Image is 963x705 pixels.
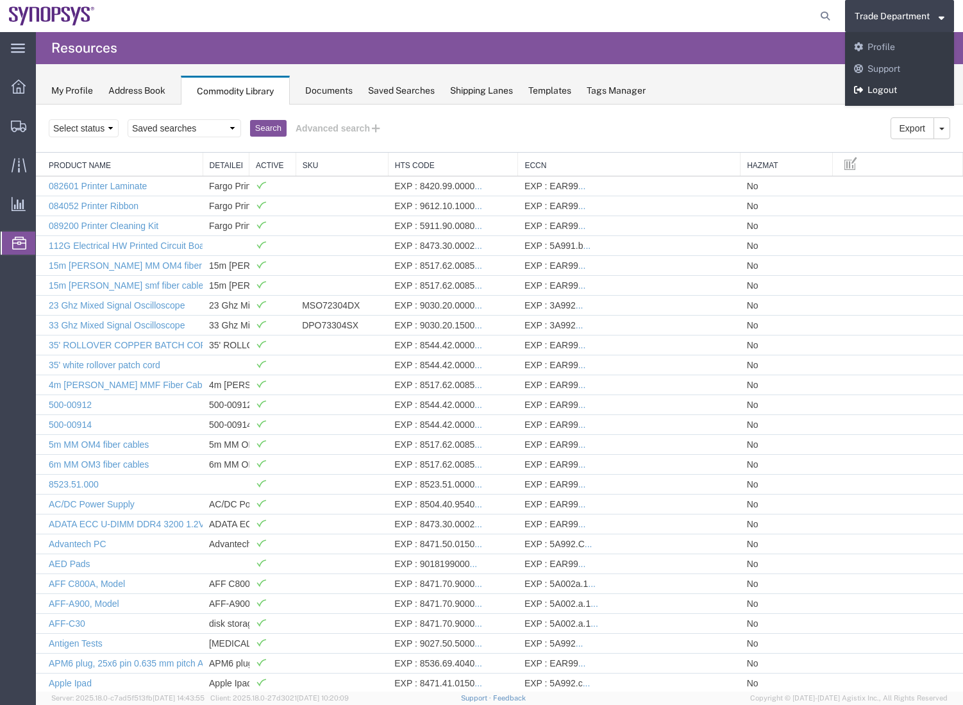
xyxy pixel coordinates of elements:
div: EXP : 8517.62.0085 [358,155,476,167]
td: 500-00914 - A/C Power Cord UK [167,310,214,330]
a: ... [439,534,446,544]
td: 23 Ghz Mixed Signal Oscilloscope [167,191,214,211]
td: AC/DC Power Supply [167,390,214,410]
div: EXP : EAR99 [489,552,698,565]
div: EXP : 5A002.a.1 [489,513,698,525]
span: [DATE] 14:43:55 [153,694,205,702]
td: MSO72304DX [260,191,352,211]
div: EXP : EAR99 [489,353,698,366]
div: EXP : 8544.42.0000 [358,314,476,327]
div: EXP : 8517.62.0085 [358,334,476,346]
td: No [705,549,797,569]
a: ... [542,275,550,285]
a: ... [439,136,446,146]
a: 15m [PERSON_NAME] MM OM4 fiber cables [13,156,194,166]
td: 5m MM OM4 fiber cables [167,330,214,350]
a: ... [439,335,446,345]
a: ... [439,474,446,484]
div: Commodity Library [181,76,290,105]
button: Trade Department [854,8,945,24]
div: EXP : 8471.50.0150 [358,433,476,446]
div: Saved Searches [368,84,435,98]
a: ... [542,176,550,186]
div: EXP : EAR99 [489,274,698,287]
div: Shipping Lanes [450,84,513,98]
td: No [705,410,797,430]
a: 4m [PERSON_NAME] MMF Fiber Cables [13,275,178,285]
div: EXP : 5A992.c [489,572,698,585]
div: EXP : 8471.70.9000 [358,513,476,525]
h4: Resources [51,32,117,64]
a: Antigen Tests [13,534,67,544]
div: EXP : 3A992 [489,194,698,207]
a: ... [540,534,548,544]
div: EXP : EAR99 [489,334,698,346]
a: ... [542,255,550,266]
a: ... [439,414,446,425]
div: EXP : 8517.62.0085 [358,274,476,287]
div: EXP : 8517.62.0085 [358,353,476,366]
a: 8523.51.000 [13,375,63,385]
a: Advantech PC [13,434,71,445]
div: Documents [305,84,353,98]
div: Templates [528,84,571,98]
td: 500-00912 - A/C Power Cord US [167,291,214,310]
a: ... [542,116,550,126]
a: ADATA ECC U-DIMM DDR4 3200 1.2V (Part Number AD4E3200732G22-BSSA) [13,414,332,425]
a: Support [461,694,493,702]
div: My Profile [51,84,93,98]
div: EXP : 8473.30.0002 [358,413,476,426]
div: EXP : 8471.41.0150 [358,572,476,585]
a: ... [542,454,550,464]
a: ... [439,375,446,385]
a: ... [439,514,446,524]
div: EXP : EAR99 [489,314,698,327]
a: ... [540,216,548,226]
a: Profile [845,37,954,58]
a: Apple Ipad [13,573,56,584]
td: No [705,330,797,350]
a: ... [542,554,550,564]
a: ... [439,255,446,266]
a: ... [439,156,446,166]
a: ... [540,196,548,206]
div: EXP : 8544.42.0000 [358,234,476,247]
td: 35' ROLLOVER COPPER BATCH CORD [167,231,214,251]
td: 33 Ghz Mixed Signal Oscilloscope [167,211,214,231]
td: 15m [PERSON_NAME] MM OM4 fiber cables [167,151,214,171]
td: No [705,529,797,549]
a: 33 Ghz Mixed Signal Oscilloscope [13,216,149,226]
a: 5m MM OM4 fiber cables [13,335,113,345]
a: AC/DC Power Supply [13,395,99,405]
td: No [705,151,797,171]
a: ... [542,295,550,305]
div: EXP : EAR99 [489,234,698,247]
a: Feedback [493,694,526,702]
td: No [705,509,797,529]
div: EXP : 5A991.b [489,135,698,148]
div: EXP : 9027.50.5000 [358,532,476,545]
div: EXP : 8473.30.0002 [358,135,476,148]
div: EXP : EAR99 [489,254,698,267]
a: ... [552,474,560,484]
img: logo [9,6,95,26]
div: EXP : EAR99 [489,393,698,406]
